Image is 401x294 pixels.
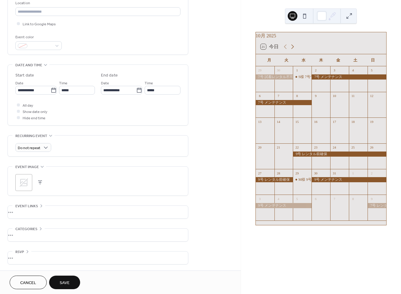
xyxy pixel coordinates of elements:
div: 9号 メンテナンス [312,177,386,182]
div: 8 [351,196,355,201]
div: ; [15,174,32,191]
div: S様 7号予約 [293,74,312,80]
span: All day [23,102,33,109]
div: 水 [295,54,312,66]
div: 4 [276,196,281,201]
div: 27 [258,171,262,175]
span: Date and time [15,62,42,68]
span: Categories [15,226,37,232]
div: ••• [8,252,188,264]
div: ••• [8,229,188,241]
div: 11 [351,94,355,98]
div: 7号 試着レンタル不可 [256,74,293,80]
div: 3 [258,196,262,201]
div: 5 [295,196,299,201]
span: Date [101,80,109,86]
div: 木 [312,54,330,66]
div: 6 [258,94,262,98]
span: Hide end time [23,115,45,121]
div: 10 [332,94,337,98]
div: 1 [295,68,299,73]
div: 15 [295,119,299,124]
div: M様 9号レンタル [298,177,326,182]
span: Recurring event [15,133,47,139]
div: 24 [332,145,337,150]
div: 30 [313,171,318,175]
div: 2 [313,68,318,73]
div: 29 [258,68,262,73]
div: 16 [313,119,318,124]
div: S様 7号予約 [298,74,318,80]
div: Start date [15,72,34,79]
span: Date [15,80,23,86]
div: 20 [258,145,262,150]
div: 9号 レンタル前確保 [293,152,386,157]
div: 18 [351,119,355,124]
div: 13 [258,119,262,124]
span: Event links [15,203,38,209]
div: 4 [351,68,355,73]
div: 29 [295,171,299,175]
div: 12 [369,94,374,98]
div: 7 [332,196,337,201]
div: 6 [313,196,318,201]
div: 日 [364,54,381,66]
span: Time [145,80,153,86]
div: 26 [369,145,374,150]
div: 7号 メンテナンス [312,74,386,80]
span: Cancel [20,280,36,286]
div: End date [101,72,118,79]
div: 10月 2025 [256,32,386,39]
div: 9号 メンテナンス [256,203,312,208]
div: 23 [313,145,318,150]
div: M様 9号レンタル [293,177,312,182]
span: Time [59,80,67,86]
div: 2 [369,171,374,175]
div: 月 [261,54,278,66]
div: 8 [295,94,299,98]
span: Do not repeat [18,145,40,152]
span: Save [60,280,70,286]
div: 19 [369,119,374,124]
span: Event image [15,164,39,170]
div: ••• [8,206,188,218]
div: 28 [276,171,281,175]
div: 1 [351,171,355,175]
div: 7号 メンテナンス [256,100,312,105]
button: Save [49,276,80,289]
span: Show date only [23,109,47,115]
div: 9 [369,196,374,201]
div: 土 [347,54,364,66]
span: RSVP [15,249,24,255]
div: 7 [276,94,281,98]
div: Event color [15,34,61,40]
div: 21 [276,145,281,150]
div: 7号 レンタル前確保 [368,203,386,208]
div: 3 [332,68,337,73]
div: 金 [330,54,347,66]
span: Link to Google Maps [23,21,56,27]
div: 17 [332,119,337,124]
div: 25 [351,145,355,150]
div: 14 [276,119,281,124]
div: 火 [278,54,295,66]
div: 30 [276,68,281,73]
button: 21今日 [258,42,281,51]
div: 5 [369,68,374,73]
div: 22 [295,145,299,150]
div: 9号 レンタル前確保 [256,177,293,182]
div: 31 [332,171,337,175]
button: Cancel [10,276,47,289]
div: 9 [313,94,318,98]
